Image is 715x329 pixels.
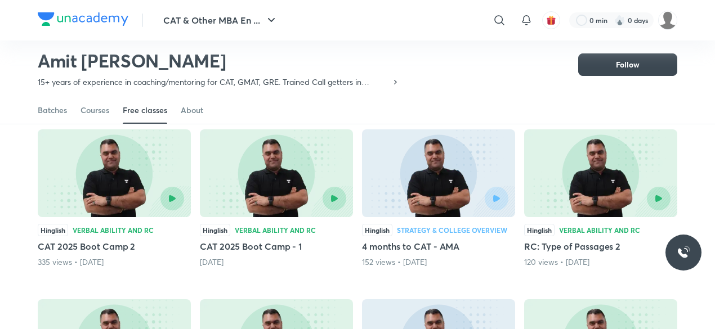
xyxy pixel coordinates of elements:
[38,240,191,253] h5: CAT 2025 Boot Camp 2
[38,224,68,236] div: Hinglish
[362,129,515,268] div: 4 months to CAT - AMA
[38,12,128,26] img: Company Logo
[362,256,515,268] div: 152 views • 1 month ago
[614,15,625,26] img: streak
[524,240,677,253] h5: RC: Type of Passages 2
[362,240,515,253] h5: 4 months to CAT - AMA
[524,256,677,268] div: 120 views • 1 month ago
[38,49,400,72] h2: Amit [PERSON_NAME]
[38,129,191,268] div: CAT 2025 Boot Camp 2
[658,11,677,30] img: bansal
[397,227,507,233] div: Strategy & College Overview
[616,59,640,70] span: Follow
[38,256,191,268] div: 335 views • 26 days ago
[38,97,67,124] a: Batches
[578,53,677,76] button: Follow
[524,224,555,236] div: Hinglish
[200,224,230,236] div: Hinglish
[123,97,167,124] a: Free classes
[38,105,67,116] div: Batches
[81,97,109,124] a: Courses
[181,105,203,116] div: About
[200,129,353,268] div: CAT 2025 Boot Camp - 1
[81,105,109,116] div: Courses
[157,9,285,31] button: CAT & Other MBA En ...
[200,240,353,253] h5: CAT 2025 Boot Camp - 1
[524,129,677,268] div: RC: Type of Passages 2
[181,97,203,124] a: About
[235,227,316,233] div: Verbal Ability and RC
[123,105,167,116] div: Free classes
[200,256,353,268] div: 27 days ago
[362,224,392,236] div: Hinglish
[542,11,560,29] button: avatar
[677,246,690,259] img: ttu
[38,12,128,29] a: Company Logo
[546,15,556,25] img: avatar
[559,227,640,233] div: Verbal Ability and RC
[38,76,391,88] p: 15+ years of experience in coaching/mentoring for CAT, GMAT, GRE. Trained Call getters in Persona...
[73,227,154,233] div: Verbal Ability and RC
